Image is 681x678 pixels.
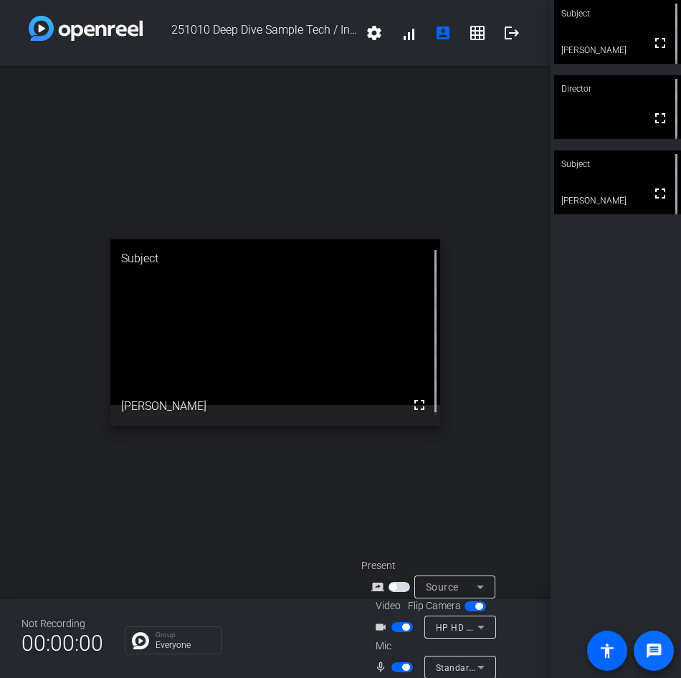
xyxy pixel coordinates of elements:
mat-icon: fullscreen [652,34,669,52]
span: Video [376,598,401,613]
div: Mic [361,639,505,654]
span: 00:00:00 [22,626,103,661]
mat-icon: account_box [434,24,452,42]
button: signal_cellular_alt [391,16,426,50]
div: Subject [554,151,681,178]
mat-icon: logout [503,24,520,42]
mat-icon: fullscreen [411,396,428,414]
span: Source [426,581,459,593]
mat-icon: fullscreen [652,110,669,127]
mat-icon: videocam_outline [374,619,391,636]
mat-icon: grid_on [469,24,486,42]
span: Flip Camera [408,598,461,613]
img: white-gradient.svg [29,16,143,41]
div: Present [361,558,505,573]
mat-icon: screen_share_outline [371,578,389,596]
div: Not Recording [22,616,103,631]
div: Subject [110,239,441,278]
mat-icon: accessibility [599,642,616,659]
div: Director [554,75,681,102]
mat-icon: message [645,642,662,659]
mat-icon: fullscreen [652,185,669,202]
mat-icon: settings [366,24,383,42]
p: Group [156,631,214,639]
p: Everyone [156,641,214,649]
img: Chat Icon [132,632,149,649]
mat-icon: mic_none [374,659,391,676]
span: 251010 Deep Dive Sample Tech / Interview [PERSON_NAME] / Moderna [143,16,357,50]
span: HP HD Camera (0408:5347) [436,621,554,633]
